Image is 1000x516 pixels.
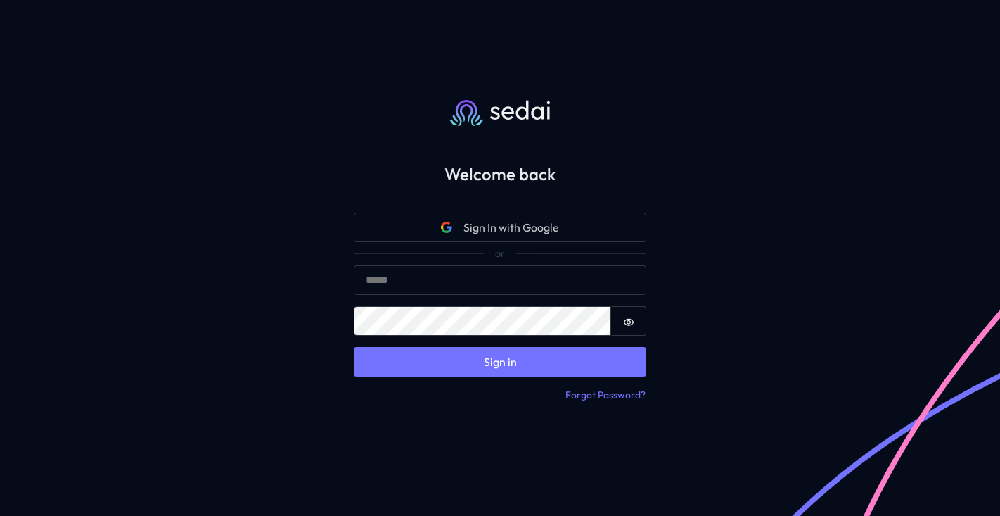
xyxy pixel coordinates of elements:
button: Show password [611,306,646,336]
button: Sign in [354,347,646,377]
button: Google iconSign In with Google [354,213,646,242]
h2: Welcome back [331,164,669,184]
button: Forgot Password? [565,388,646,403]
span: Sign In with Google [463,219,559,236]
svg: Google icon [441,222,452,233]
